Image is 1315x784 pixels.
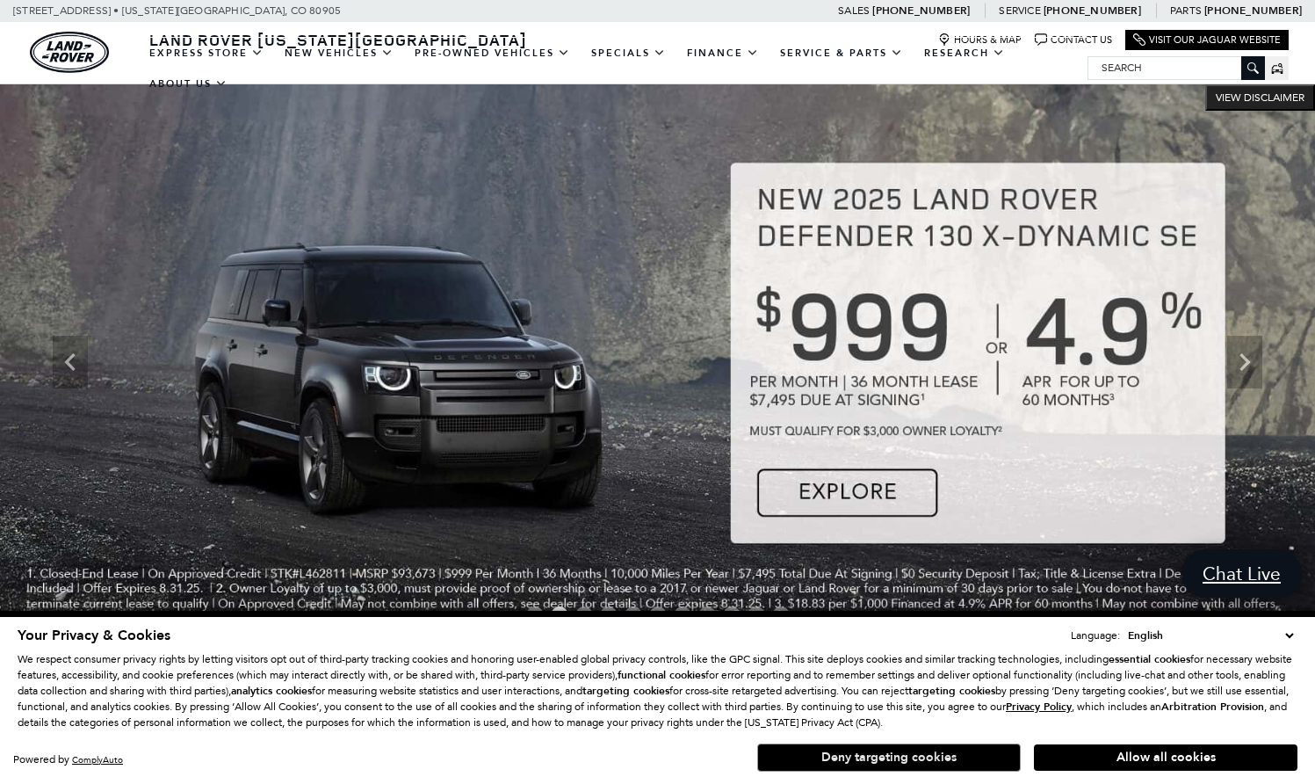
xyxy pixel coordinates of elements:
a: ComplyAuto [72,754,123,766]
a: Research [914,38,1015,69]
a: [PHONE_NUMBER] [1044,4,1141,18]
img: Land Rover [30,32,109,73]
a: About Us [139,69,238,99]
input: Search [1088,57,1264,78]
a: Service & Parts [769,38,914,69]
span: Chat Live [1194,562,1290,585]
span: Go to slide 10 [748,606,765,624]
span: Parts [1170,4,1202,17]
a: Hours & Map [938,33,1022,47]
span: Go to slide 9 [723,606,741,624]
a: land-rover [30,32,109,73]
nav: Main Navigation [139,38,1087,99]
strong: functional cookies [618,668,705,682]
a: Pre-Owned Vehicles [404,38,581,69]
a: Chat Live [1181,549,1302,598]
button: VIEW DISCLAIMER [1205,84,1315,111]
button: Deny targeting cookies [757,744,1021,772]
a: Visit Our Jaguar Website [1133,33,1281,47]
strong: essential cookies [1109,652,1190,666]
span: Go to slide 1 [526,606,544,624]
div: Next [1227,336,1262,388]
span: Go to slide 11 [772,606,790,624]
a: New Vehicles [274,38,404,69]
p: We respect consumer privacy rights by letting visitors opt out of third-party tracking cookies an... [18,651,1297,730]
strong: analytics cookies [231,684,312,698]
div: Previous [53,336,88,388]
span: Go to slide 4 [600,606,618,624]
button: Allow all cookies [1034,744,1297,771]
span: Service [999,4,1040,17]
span: Go to slide 5 [625,606,642,624]
div: Powered by [13,754,123,766]
span: Sales [838,4,870,17]
span: Go to slide 2 [551,606,568,624]
span: Go to slide 6 [649,606,667,624]
span: Go to slide 7 [674,606,691,624]
a: Specials [581,38,676,69]
a: Land Rover [US_STATE][GEOGRAPHIC_DATA] [139,29,538,50]
span: Go to slide 8 [698,606,716,624]
a: [PHONE_NUMBER] [872,4,970,18]
select: Language Select [1124,627,1297,644]
strong: Arbitration Provision [1161,700,1264,714]
a: Finance [676,38,769,69]
span: Land Rover [US_STATE][GEOGRAPHIC_DATA] [149,29,527,50]
u: Privacy Policy [1006,700,1072,714]
span: Go to slide 3 [575,606,593,624]
span: Your Privacy & Cookies [18,626,170,645]
a: [STREET_ADDRESS] • [US_STATE][GEOGRAPHIC_DATA], CO 80905 [13,4,341,17]
strong: targeting cookies [908,684,995,698]
strong: targeting cookies [582,684,669,698]
a: [PHONE_NUMBER] [1204,4,1302,18]
a: Contact Us [1035,33,1112,47]
span: VIEW DISCLAIMER [1216,91,1304,105]
a: EXPRESS STORE [139,38,274,69]
div: Language: [1071,630,1120,641]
